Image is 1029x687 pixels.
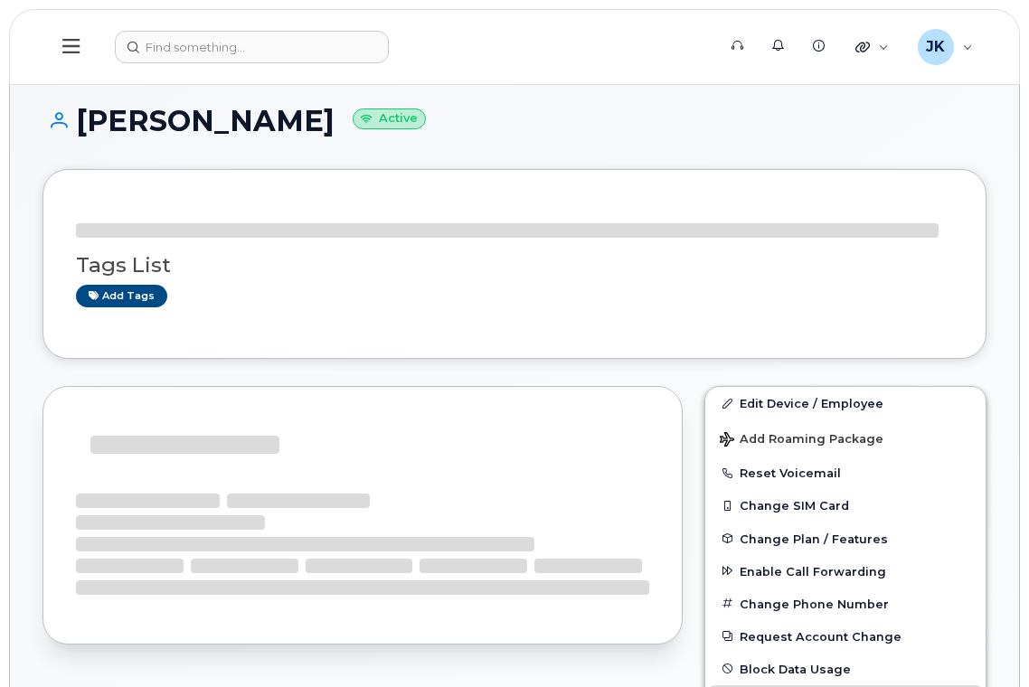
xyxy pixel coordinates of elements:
span: Enable Call Forwarding [740,564,886,578]
small: Active [353,108,426,129]
button: Change Plan / Features [705,522,986,555]
button: Request Account Change [705,620,986,653]
button: Block Data Usage [705,653,986,685]
a: Add tags [76,285,167,307]
a: Edit Device / Employee [705,387,986,419]
button: Change SIM Card [705,489,986,522]
h1: [PERSON_NAME] [42,105,987,136]
span: Change Plan / Features [740,532,888,545]
h3: Tags List [76,254,953,277]
button: Reset Voicemail [705,456,986,489]
span: Add Roaming Package [720,432,883,449]
button: Enable Call Forwarding [705,555,986,588]
button: Add Roaming Package [705,419,986,456]
button: Change Phone Number [705,588,986,620]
